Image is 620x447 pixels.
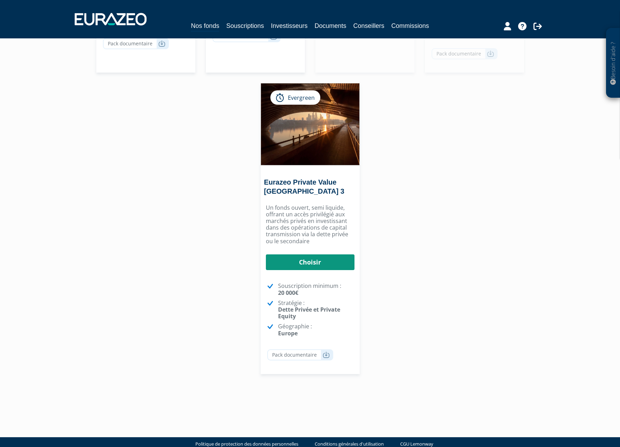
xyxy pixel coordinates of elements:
[261,83,359,165] img: Eurazeo Private Value Europe 3
[191,21,219,32] a: Nos fonds
[278,289,298,297] strong: 20 000€
[75,13,147,25] img: 1732889491-logotype_eurazeo_blanc_rvb.png
[266,204,354,245] p: Un fonds ouvert, semi liquide, offrant un accès privilégié aux marchés privés en investissant dan...
[270,90,320,105] div: Evergreen
[278,329,298,337] strong: Europe
[391,21,429,31] a: Commissions
[278,306,340,320] strong: Dette Privée et Private Equity
[278,323,354,336] p: Géographie :
[278,283,354,296] p: Souscription minimum :
[267,349,333,360] a: Pack documentaire
[266,254,354,270] a: Choisir
[226,21,264,31] a: Souscriptions
[315,21,346,31] a: Documents
[278,300,354,320] p: Stratégie :
[432,48,498,59] a: Pack documentaire
[264,178,344,195] a: Eurazeo Private Value [GEOGRAPHIC_DATA] 3
[609,32,617,95] p: Besoin d'aide ?
[353,21,384,31] a: Conseillers
[271,21,307,31] a: Investisseurs
[103,38,169,49] a: Pack documentaire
